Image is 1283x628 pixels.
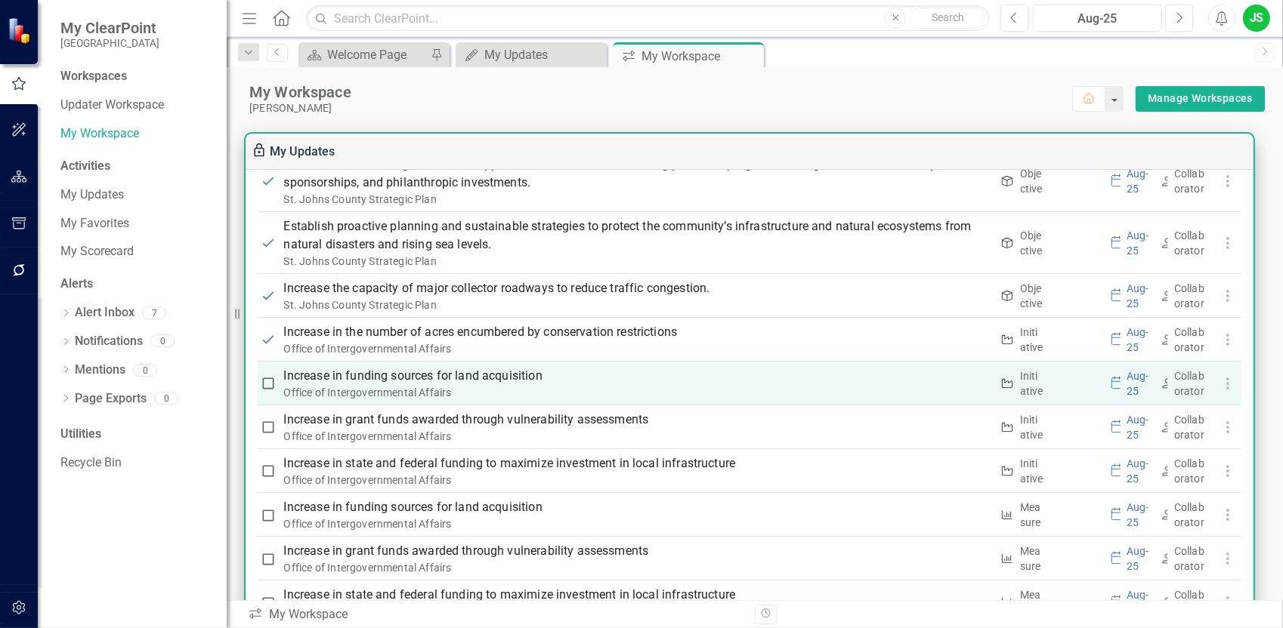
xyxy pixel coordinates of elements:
[60,68,127,85] div: Workspaces
[1174,456,1209,486] div: Collaborator
[150,335,175,348] div: 0
[1148,89,1253,108] a: Manage Workspaces
[154,392,178,405] div: 0
[1127,166,1149,196] div: Aug-25
[270,144,335,159] a: My Updates
[75,333,143,350] a: Notifications
[932,11,964,23] span: Search
[248,606,744,623] div: My Workspace
[284,254,991,269] div: St. Johns County Strategic Plan
[1174,412,1209,442] div: Collaborator
[1174,228,1209,258] div: Collaborator
[8,17,34,44] img: ClearPoint Strategy
[284,367,991,385] p: Increase in funding sources for land acquisition
[284,217,991,254] p: Establish proactive planning and sustainable strategies to protect the community’s infrastructure...
[60,19,159,37] span: My ClearPoint
[1020,543,1044,574] div: Measure
[60,125,212,143] a: My Workspace
[60,186,212,204] a: My Updates
[284,411,991,429] p: Increase in grant funds awarded through vulnerability assessments
[1020,412,1044,442] div: Initiative
[60,97,212,114] a: Updater Workspace
[1033,5,1161,32] button: Aug-25
[1020,500,1044,530] div: Measure
[75,390,147,408] a: Page Exports
[60,426,212,443] div: Utilities
[284,454,991,473] p: Increase in state and federal funding to maximize investment in local infrastructure
[284,498,991,516] p: Increase in funding sources for land acquisition
[284,516,991,531] div: Office of Intergovernmental Affairs
[284,473,991,488] div: Office of Intergovernmental Affairs
[327,45,427,64] div: Welcome Page
[284,323,991,341] p: Increase in the number of acres encumbered by conservation restrictions
[284,429,991,444] div: Office of Intergovernmental Affairs
[302,45,427,64] a: Welcome Page
[284,297,991,312] div: St. Johns County Strategic Plan
[1174,587,1209,617] div: Collaborator
[284,279,991,297] p: Increase the capacity of major collector roadways to reduce traffic congestion.
[1174,166,1209,196] div: Collaborator
[1127,412,1149,442] div: Aug-25
[1136,86,1265,112] button: Manage Workspaces
[1127,587,1149,617] div: Aug-25
[142,306,166,319] div: 7
[284,560,991,575] div: Office of Intergovernmental Affairs
[459,45,603,64] a: My Updates
[133,364,157,377] div: 0
[1174,543,1209,574] div: Collaborator
[60,454,212,472] a: Recycle Bin
[641,47,760,66] div: My Workspace
[1127,368,1149,399] div: Aug-25
[1020,281,1044,311] div: Objective
[1243,5,1270,32] button: JS
[60,37,159,49] small: [GEOGRAPHIC_DATA]
[1127,456,1149,486] div: Aug-25
[284,385,991,400] div: Office of Intergovernmental Affairs
[306,5,989,32] input: Search ClearPoint...
[284,542,991,560] p: Increase in grant funds awarded through vulnerability assessments
[75,362,125,379] a: Mentions
[910,8,985,29] button: Search
[1136,86,1265,112] div: split button
[1174,368,1209,399] div: Collaborator
[284,192,991,207] div: St. Johns County Strategic Plan
[1020,325,1044,355] div: Initiative
[1020,166,1044,196] div: Objective
[60,276,212,293] div: Alerts
[75,304,134,322] a: Alert Inbox
[284,341,991,356] div: Office of Intergovernmental Affairs
[1127,325,1149,355] div: Aug-25
[60,158,212,175] div: Activities
[484,45,603,64] div: My Updates
[1174,500,1209,530] div: Collaborator
[1174,281,1209,311] div: Collaborator
[60,215,212,232] a: My Favorites
[1038,10,1156,28] div: Aug-25
[1127,543,1149,574] div: Aug-25
[1174,325,1209,355] div: Collaborator
[1020,368,1044,399] div: Initiative
[249,82,1072,102] div: My Workspace
[284,155,991,192] p: Pursue diverse funding sources to support land conservation, including partnerships, government g...
[1020,587,1044,617] div: Measure
[1020,456,1044,486] div: Initiative
[1127,281,1149,311] div: Aug-25
[1127,500,1149,530] div: Aug-25
[60,243,212,260] a: My Scorecard
[284,586,991,604] p: Increase in state and federal funding to maximize investment in local infrastructure
[1020,228,1044,258] div: Objective
[252,143,270,161] div: To enable drag & drop and resizing, please duplicate this workspace from “Manage Workspaces”
[249,102,1072,115] div: [PERSON_NAME]
[1127,228,1149,258] div: Aug-25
